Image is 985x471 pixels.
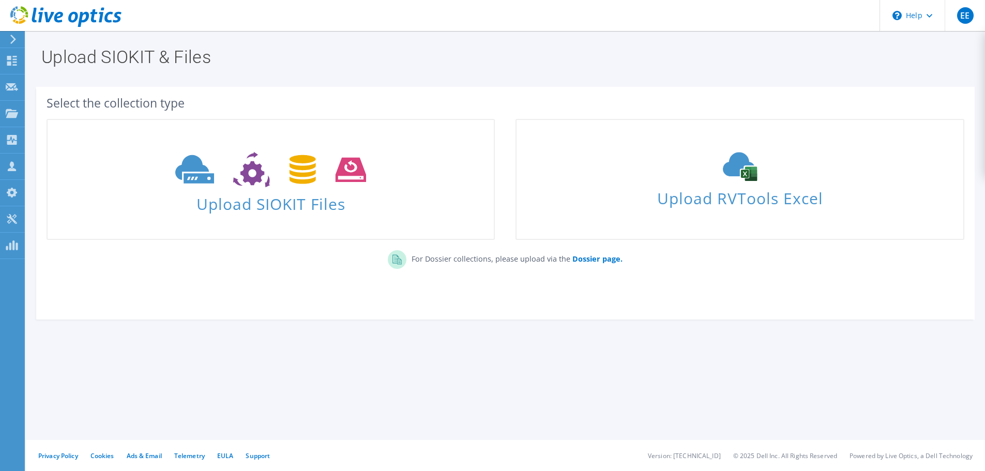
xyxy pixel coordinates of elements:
[570,254,623,264] a: Dossier page.
[38,451,78,460] a: Privacy Policy
[246,451,270,460] a: Support
[48,190,494,212] span: Upload SIOKIT Files
[517,185,963,207] span: Upload RVTools Excel
[406,250,623,265] p: For Dossier collections, please upload via the
[47,97,964,109] div: Select the collection type
[217,451,233,460] a: EULA
[47,119,495,240] a: Upload SIOKIT Files
[892,11,902,20] svg: \n
[957,7,974,24] span: EE
[90,451,114,460] a: Cookies
[127,451,162,460] a: Ads & Email
[733,451,837,460] li: © 2025 Dell Inc. All Rights Reserved
[41,48,964,66] h1: Upload SIOKIT & Files
[850,451,973,460] li: Powered by Live Optics, a Dell Technology
[572,254,623,264] b: Dossier page.
[648,451,721,460] li: Version: [TECHNICAL_ID]
[516,119,964,240] a: Upload RVTools Excel
[174,451,205,460] a: Telemetry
